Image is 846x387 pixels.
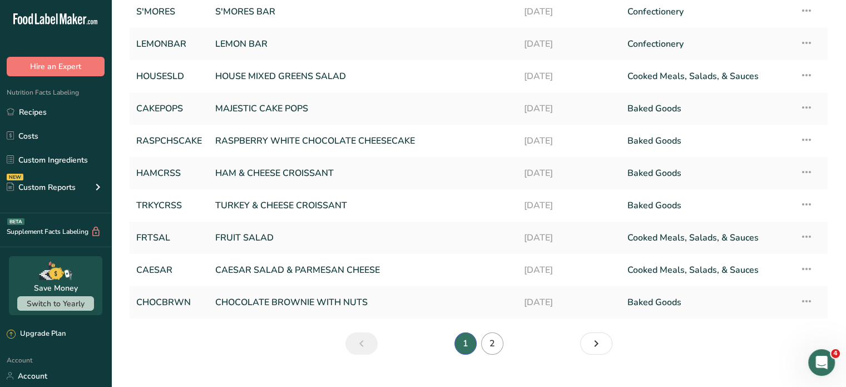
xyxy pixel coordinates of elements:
a: CAKEPOPS [136,97,202,120]
div: Save Money [34,282,78,294]
a: Page 2. [481,332,503,355]
a: [DATE] [524,291,614,314]
a: [DATE] [524,32,614,56]
a: [DATE] [524,258,614,282]
a: CAESAR SALAD & PARMESAN CHEESE [215,258,511,282]
a: [DATE] [524,129,614,153]
a: Previous page [345,332,378,355]
a: Cooked Meals, Salads, & Sauces [627,65,786,88]
a: Cooked Meals, Salads, & Sauces [627,258,786,282]
a: [DATE] [524,97,614,120]
a: Baked Goods [627,129,786,153]
a: HAMCRSS [136,161,202,185]
a: TRKYCRSS [136,194,202,217]
a: CHOCOLATE BROWNIE WITH NUTS [215,291,511,314]
a: FRUIT SALAD [215,226,511,249]
a: [DATE] [524,194,614,217]
div: BETA [7,218,24,225]
a: [DATE] [524,65,614,88]
iframe: Intercom live chat [808,349,835,376]
a: Cooked Meals, Salads, & Sauces [627,226,786,249]
a: HOUSESLD [136,65,202,88]
a: LEMONBAR [136,32,202,56]
a: MAJESTIC CAKE POPS [215,97,511,120]
a: FRTSAL [136,226,202,249]
span: Switch to Yearly [27,298,85,309]
a: CAESAR [136,258,202,282]
a: Next page [580,332,612,355]
a: Baked Goods [627,291,786,314]
div: NEW [7,174,23,180]
div: Custom Reports [7,182,76,193]
a: LEMON BAR [215,32,511,56]
a: [DATE] [524,226,614,249]
a: Baked Goods [627,194,786,217]
a: Baked Goods [627,161,786,185]
a: Baked Goods [627,97,786,120]
button: Hire an Expert [7,57,105,76]
a: TURKEY & CHEESE CROISSANT [215,194,511,217]
a: HAM & CHEESE CROISSANT [215,161,511,185]
div: Upgrade Plan [7,329,66,340]
span: 4 [831,349,840,358]
a: HOUSE MIXED GREENS SALAD [215,65,511,88]
a: RASPCHSCAKE [136,129,202,153]
a: [DATE] [524,161,614,185]
a: RASPBERRY WHITE CHOCOLATE CHEESECAKE [215,129,511,153]
a: CHOCBRWN [136,291,202,314]
a: Confectionery [627,32,786,56]
button: Switch to Yearly [17,296,94,311]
